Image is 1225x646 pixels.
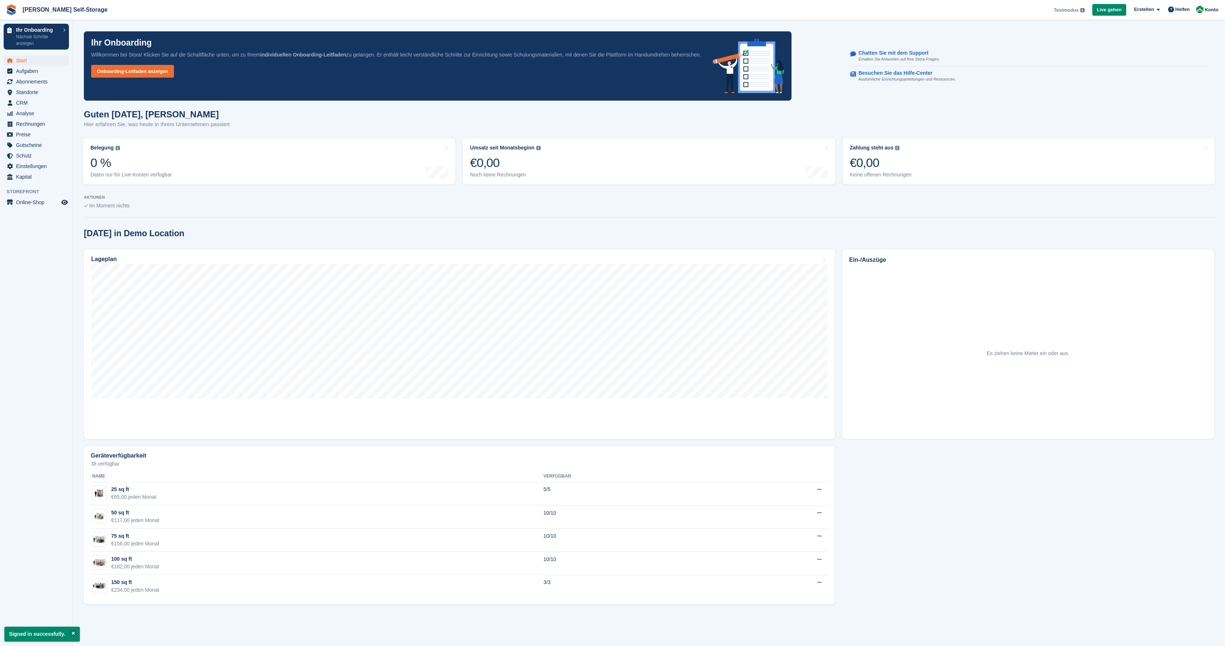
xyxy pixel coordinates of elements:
[90,145,114,151] div: Belegung
[470,155,541,170] div: €0,00
[91,452,146,459] h2: Geräteverfügbarkeit
[859,70,950,76] p: Besuchen Sie das Hilfe-Center
[91,471,544,482] th: Name
[4,119,69,129] a: menu
[16,87,60,97] span: Standorte
[1175,6,1190,13] span: Helfen
[859,56,940,62] p: Erhalten Sie Antworten auf Ihre Stora-Fragen.
[91,461,828,466] p: 38 verfügbar
[111,540,159,548] div: €156,00 jeden Monat
[544,575,727,598] td: 3/3
[4,98,69,108] a: menu
[16,77,60,87] span: Abonnements
[93,511,106,522] img: 50.jpg
[91,39,152,47] p: Ihr Onboarding
[1097,6,1122,13] span: Live gehen
[111,486,156,493] div: 25 sq ft
[83,138,455,184] a: Belegung 0 % Daten nur für Live-Konten verfügbar
[16,27,59,32] p: Ihr Onboarding
[111,493,156,501] div: €65,00 jeden Monat
[84,195,1214,200] p: AKTIONEN
[84,229,184,238] h2: [DATE] in Demo Location
[84,249,835,439] a: Lageplan
[16,161,60,171] span: Einstellungen
[1134,6,1154,13] span: Erstellen
[463,138,835,184] a: Umsatz seit Monatsbeginn €0,00 Noch keine Rechnungen
[470,172,541,178] div: Noch keine Rechnungen
[111,555,159,563] div: 100 sq ft
[89,203,129,209] span: Im Moment nichts
[895,146,899,150] img: icon-info-grey-7440780725fd019a000dd9b08b2336e03edf1995a4989e88bcd33f0948082b44.svg
[859,50,934,56] p: Chatten Sie mit dem Support
[536,146,541,150] img: icon-info-grey-7440780725fd019a000dd9b08b2336e03edf1995a4989e88bcd33f0948082b44.svg
[20,4,110,16] a: [PERSON_NAME] Self-Storage
[84,120,230,129] p: Hier erfahren Sie, was heute in Ihrem Unternehmen passiert
[1080,8,1085,12] img: icon-info-grey-7440780725fd019a000dd9b08b2336e03edf1995a4989e88bcd33f0948082b44.svg
[111,579,159,586] div: 150 sq ft
[849,256,1207,264] h2: Ein-/Auszüge
[260,52,346,58] strong: individuellen Onboarding-Leitfaden
[1092,4,1127,16] a: Live gehen
[6,4,17,15] img: stora-icon-8386f47178a22dfd0bd8f6a31ec36ba5ce8667c1dd55bd0f319d3a0aa187defe.svg
[111,517,159,524] div: €117,00 jeden Monat
[470,145,534,151] div: Umsatz seit Monatsbeginn
[93,581,106,591] img: 150.jpg
[850,172,911,178] div: Keine offenen Rechnungen
[7,188,73,195] span: Storefront
[4,151,69,161] a: menu
[4,108,69,118] a: menu
[16,98,60,108] span: CRM
[713,39,784,93] img: onboarding-info-6c161a55d2c0e0a8cae90662b2fe09162a5109e8cc188191df67fb4f79e88e88.svg
[4,140,69,150] a: menu
[93,534,106,545] img: 75.jpg
[4,24,69,50] a: Ihr Onboarding Nächste Schritte anzeigen
[90,172,172,178] div: Daten nur für Live-Konten verfügbar
[111,563,159,571] div: €182,00 jeden Monat
[111,509,159,517] div: 50 sq ft
[850,155,911,170] div: €0,00
[84,205,88,207] img: blank_slate_check_icon-ba018cac091ee9be17c0a81a6c232d5eb81de652e7a59be601be346b1b6ddf79.svg
[4,161,69,171] a: menu
[93,557,106,568] img: 100.jpg
[544,505,727,529] td: 10/10
[4,66,69,76] a: menu
[16,140,60,150] span: Gutscheine
[850,66,1207,86] a: Besuchen Sie das Hilfe-Center Ausführliche Einrichtungsanleitungen und Ressourcen.
[116,146,120,150] img: icon-info-grey-7440780725fd019a000dd9b08b2336e03edf1995a4989e88bcd33f0948082b44.svg
[4,172,69,182] a: menu
[16,66,60,76] span: Aufgaben
[1205,6,1218,13] span: Konto
[91,65,174,78] a: Onboarding-Leitfaden anzeigen
[16,197,60,207] span: Online-Shop
[1054,7,1078,14] span: Testmodus
[4,627,80,642] p: Signed in successfully.
[16,129,60,140] span: Preise
[4,87,69,97] a: menu
[843,138,1215,184] a: Zahlung steht aus €0,00 Keine offenen Rechnungen
[987,350,1069,357] div: Es ziehen keine Mieter ein oder aus.
[111,532,159,540] div: 75 sq ft
[544,482,727,505] td: 5/5
[544,529,727,552] td: 10/10
[16,172,60,182] span: Kapital
[91,51,701,59] p: Willkommen bei Stora! Klicken Sie auf die Schaltfläche unten, um zu Ihrem zu gelangen. Er enthält...
[111,586,159,594] div: €234,00 jeden Monat
[544,471,727,482] th: Verfügbar
[16,55,60,66] span: Start
[16,34,59,47] p: Nächste Schritte anzeigen
[93,488,106,498] img: 25.jpg
[16,151,60,161] span: Schutz
[4,55,69,66] a: menu
[90,155,172,170] div: 0 %
[850,145,894,151] div: Zahlung steht aus
[850,46,1207,66] a: Chatten Sie mit dem Support Erhalten Sie Antworten auf Ihre Stora-Fragen.
[91,256,117,262] h2: Lageplan
[4,197,69,207] a: Speisekarte
[544,552,727,575] td: 10/10
[1196,6,1203,13] img: Sebastian Kerekes
[4,77,69,87] a: menu
[4,129,69,140] a: menu
[16,119,60,129] span: Rechnungen
[859,76,956,82] p: Ausführliche Einrichtungsanleitungen und Ressourcen.
[84,109,230,119] h1: Guten [DATE], [PERSON_NAME]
